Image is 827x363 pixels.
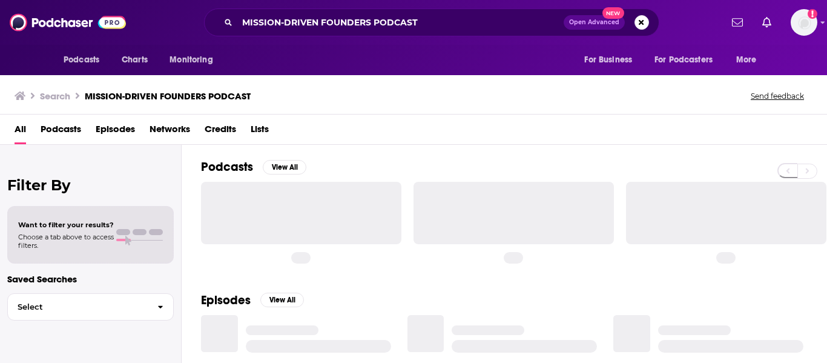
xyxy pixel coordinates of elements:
[263,160,306,175] button: View All
[114,48,155,72] a: Charts
[728,48,772,72] button: open menu
[747,91,808,101] button: Send feedback
[10,11,126,34] img: Podchaser - Follow, Share and Rate Podcasts
[260,293,304,307] button: View All
[122,52,148,68] span: Charts
[757,12,776,33] a: Show notifications dropdown
[727,12,748,33] a: Show notifications dropdown
[201,293,251,308] h2: Episodes
[602,7,624,19] span: New
[204,8,659,36] div: Search podcasts, credits, & more...
[150,119,190,144] a: Networks
[201,293,304,308] a: EpisodesView All
[791,9,817,36] button: Show profile menu
[161,48,228,72] button: open menu
[569,19,619,25] span: Open Advanced
[584,52,632,68] span: For Business
[205,119,236,144] a: Credits
[791,9,817,36] span: Logged in as notablypr2
[647,48,730,72] button: open menu
[564,15,625,30] button: Open AdvancedNew
[170,52,213,68] span: Monitoring
[55,48,115,72] button: open menu
[808,9,817,19] svg: Add a profile image
[7,273,174,285] p: Saved Searches
[201,159,306,175] a: PodcastsView All
[7,293,174,321] button: Select
[251,119,269,144] a: Lists
[18,221,114,229] span: Want to filter your results?
[654,52,713,68] span: For Podcasters
[791,9,817,36] img: User Profile
[237,13,564,32] input: Search podcasts, credits, & more...
[15,119,26,144] a: All
[41,119,81,144] a: Podcasts
[96,119,135,144] a: Episodes
[18,233,114,250] span: Choose a tab above to access filters.
[7,176,174,194] h2: Filter By
[40,90,70,102] h3: Search
[201,159,253,175] h2: Podcasts
[576,48,647,72] button: open menu
[736,52,757,68] span: More
[85,90,251,102] h3: MISSION-DRIVEN FOUNDERS PODCAST
[64,52,99,68] span: Podcasts
[8,303,148,311] span: Select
